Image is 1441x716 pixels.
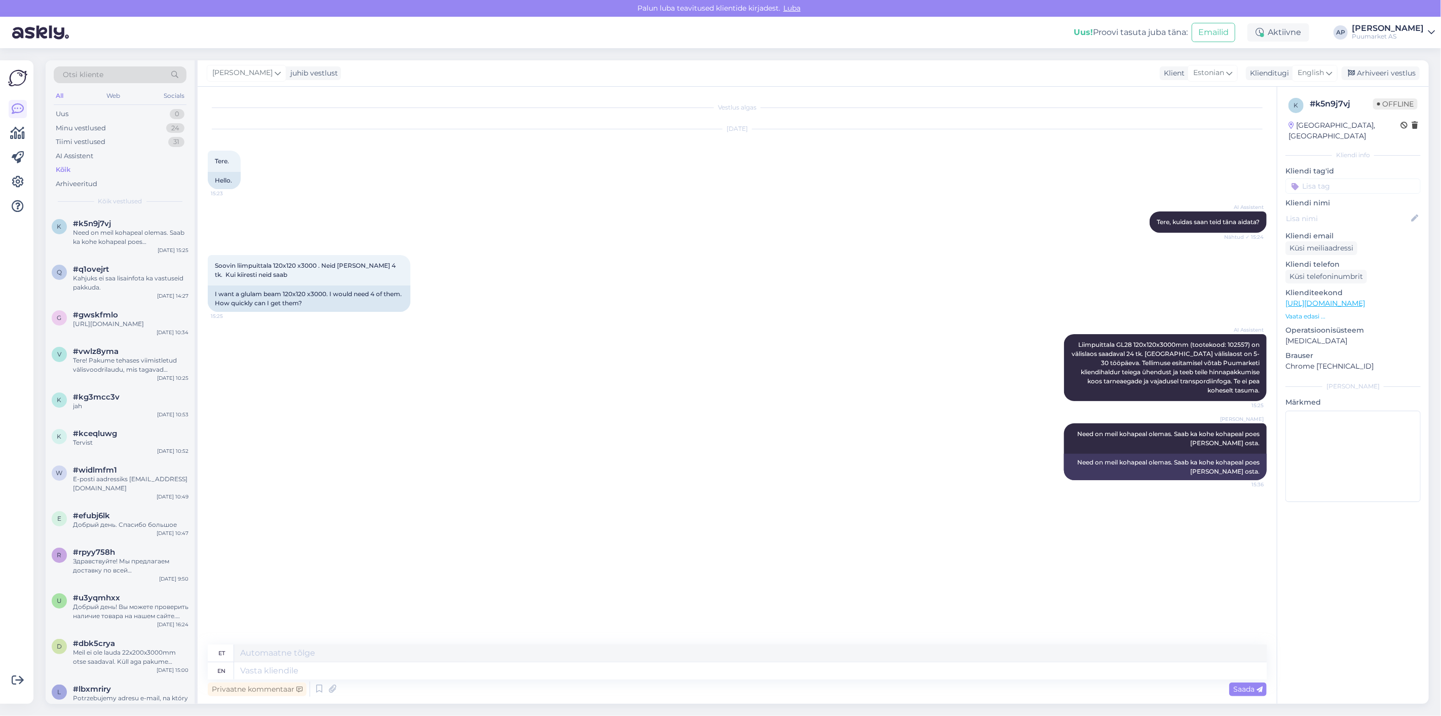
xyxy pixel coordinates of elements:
[73,520,188,529] div: Добрый день. Спасибо большое
[73,347,119,356] span: #vwlz8yma
[56,109,68,119] div: Uus
[1285,231,1421,241] p: Kliendi email
[1373,98,1418,110] span: Offline
[1285,312,1421,321] p: Vaata edasi ...
[57,642,62,650] span: d
[1298,67,1324,79] span: English
[168,137,184,147] div: 31
[1074,27,1093,37] b: Uus!
[1193,67,1224,79] span: Estonian
[1285,178,1421,194] input: Lisa tag
[1285,325,1421,336] p: Operatsioonisüsteem
[1246,68,1289,79] div: Klienditugi
[57,223,62,230] span: k
[1072,341,1261,394] span: Liimpuittala GL28 120x120x3000mm (tootekood: 102557) on välislaos saadaval 24 tk. [GEOGRAPHIC_DAT...
[73,511,110,520] span: #efubj6lk
[56,137,105,147] div: Tiimi vestlused
[1285,299,1365,308] a: [URL][DOMAIN_NAME]
[215,157,229,165] span: Tere.
[73,219,111,228] span: #k5n9j7vj
[56,469,63,477] span: w
[56,123,106,133] div: Minu vestlused
[1334,25,1348,40] div: AP
[780,4,804,13] span: Luba
[57,515,61,522] span: e
[1226,481,1264,488] span: 15:36
[57,597,62,604] span: u
[73,648,188,666] div: Meil ei ole lauda 22x200x3000mm otse saadaval. Küll aga pakume puitmaterjali pikkusesse saagimise...
[73,593,120,602] span: #u3yqmhxx
[1310,98,1373,110] div: # k5n9j7vj
[54,89,65,102] div: All
[158,246,188,254] div: [DATE] 15:25
[1074,26,1188,39] div: Proovi tasuta juba täna:
[58,688,61,696] span: l
[157,374,188,382] div: [DATE] 10:25
[56,165,70,175] div: Kõik
[63,69,103,80] span: Otsi kliente
[1157,218,1260,226] span: Tere, kuidas saan teid täna aidata?
[73,319,188,329] div: [URL][DOMAIN_NAME]
[157,447,188,455] div: [DATE] 10:52
[73,685,111,694] span: #lbxmriry
[73,602,188,621] div: Добрый день! Вы можете проверить наличие товара на нашем сайте. Для расчета стоимости доставки в ...
[162,89,186,102] div: Socials
[286,68,338,79] div: juhib vestlust
[1288,120,1400,141] div: [GEOGRAPHIC_DATA], [GEOGRAPHIC_DATA]
[1160,68,1185,79] div: Klient
[1226,402,1264,409] span: 15:25
[1285,350,1421,361] p: Brauser
[1352,24,1435,41] a: [PERSON_NAME]Puumarket AS
[57,396,62,404] span: k
[98,197,142,206] span: Kõik vestlused
[1064,454,1267,480] div: Need on meil kohapeal olemas. Saab ka kohe kohapeal poes [PERSON_NAME] osta.
[73,429,117,438] span: #kceqluwg
[73,265,109,274] span: #q1ovejrt
[1342,66,1420,80] div: Arhiveeri vestlus
[1285,270,1367,283] div: Küsi telefoninumbrit
[73,274,188,292] div: Kahjuks ei saa lisainfota ka vastuseid pakkuda.
[57,433,62,440] span: k
[157,292,188,300] div: [DATE] 14:27
[73,475,188,493] div: E-posti aadressiks [EMAIL_ADDRESS][DOMAIN_NAME]
[1285,259,1421,270] p: Kliendi telefon
[1285,166,1421,176] p: Kliendi tag'id
[73,438,188,447] div: Tervist
[73,694,188,712] div: Potrzebujemy adresu e-mail, na który mamy wysłać ofertę, oraz adresu dostawy, jeśli potrzebujesz ...
[1294,101,1299,109] span: k
[1285,151,1421,160] div: Kliendi info
[218,645,225,662] div: et
[1285,198,1421,208] p: Kliendi nimi
[157,493,188,500] div: [DATE] 10:49
[208,683,307,696] div: Privaatne kommentaar
[1220,415,1264,423] span: [PERSON_NAME]
[208,285,410,312] div: I want a glulam beam 120x120 x3000. I would need 4 of them. How quickly can I get them?
[1285,241,1357,255] div: Küsi meiliaadressi
[8,68,27,88] img: Askly Logo
[157,621,188,628] div: [DATE] 16:24
[73,466,117,475] span: #widlmfm1
[73,392,120,402] span: #kg3mcc3v
[157,529,188,537] div: [DATE] 10:47
[1226,326,1264,334] span: AI Assistent
[57,268,62,276] span: q
[1285,361,1421,372] p: Chrome [TECHNICAL_ID]
[1247,23,1309,42] div: Aktiivne
[157,666,188,674] div: [DATE] 15:00
[1192,23,1235,42] button: Emailid
[73,639,115,648] span: #dbk5crya
[1286,213,1409,224] input: Lisa nimi
[218,662,226,679] div: en
[73,310,118,319] span: #gwskfmlo
[157,411,188,418] div: [DATE] 10:53
[166,123,184,133] div: 24
[73,548,115,557] span: #rpyy758h
[170,109,184,119] div: 0
[212,67,273,79] span: [PERSON_NAME]
[211,312,249,320] span: 15:25
[73,356,188,374] div: Tere! Pakume tehases viimistletud välisvoodrilaudu, mis tagavad parema vastupidavuse, värvistabii...
[57,551,62,559] span: r
[1226,203,1264,211] span: AI Assistent
[208,172,241,189] div: Hello.
[215,262,397,278] span: Soovin liimpuittala 120x120 x3000 . Neid [PERSON_NAME] 4 tk. Kui kiiresti neid saab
